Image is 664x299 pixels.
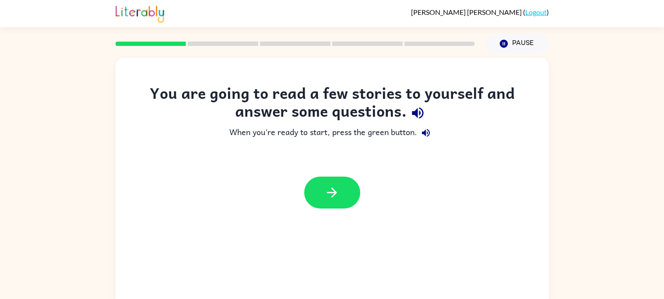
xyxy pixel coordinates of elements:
img: Literably [116,3,164,23]
a: Logout [525,8,547,16]
button: Pause [485,34,549,54]
div: You are going to read a few stories to yourself and answer some questions. [133,84,531,124]
div: When you're ready to start, press the green button. [133,124,531,142]
span: [PERSON_NAME] [PERSON_NAME] [411,8,523,16]
div: ( ) [411,8,549,16]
